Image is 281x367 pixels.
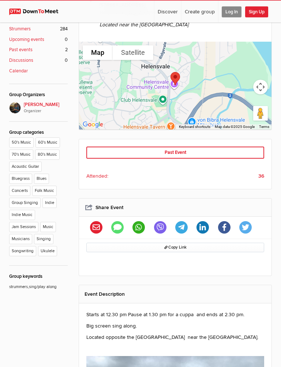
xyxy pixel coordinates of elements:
a: [PERSON_NAME]Organizer [9,102,68,114]
span: 0 [65,37,68,43]
span: Log In [222,7,241,18]
button: Drag Pegman onto the map to open Street View [253,106,268,121]
a: Click to see this area on Google Maps [81,120,105,130]
a: Past events 2 [9,47,68,54]
p: Starts at 12.30 pm Pause at 1.30 pm for a cuppa and ends at 2.30 pm. [86,311,264,319]
b: Discussions [9,57,33,64]
span: Located near the [GEOGRAPHIC_DATA] [100,17,264,29]
a: Create group [181,1,218,23]
b: Past events [9,47,33,54]
b: Strummers [9,26,31,33]
span: 284 [60,26,68,33]
span: Copy Link [164,245,187,250]
b: Upcoming events [9,37,44,43]
b: Calendar [9,68,28,75]
a: Sign Up [245,1,271,23]
button: Copy Link [86,243,264,253]
i: Organizer [24,109,68,114]
span: 0 [65,57,68,64]
a: Log In [218,1,245,23]
img: Google [81,120,105,130]
a: Discussions 0 [9,57,68,64]
p: Located opposite the [GEOGRAPHIC_DATA] near the [GEOGRAPHIC_DATA]. [86,334,264,341]
span: Map data ©2025 Google [215,125,255,129]
span: Sign Up [245,7,268,18]
a: Upcoming events 0 [9,37,68,43]
div: Group categories [9,129,68,136]
div: Group Organizers [9,92,68,99]
p: Big screen sing along. [86,322,264,330]
button: Show satellite imagery [113,46,153,60]
span: Attended: [86,173,108,180]
a: Terms (opens in new tab) [259,125,269,129]
button: Show street map [83,46,113,60]
div: Group keywords [9,273,68,280]
p: strummers,sing/play along [9,280,68,290]
b: 36 [258,173,264,180]
img: DownToMeet [9,9,65,15]
div: Past Event [86,147,264,159]
img: Henk Brent [9,102,21,114]
span: 2 [65,47,68,54]
h2: Share Event [85,199,266,217]
button: Keyboard shortcuts [179,125,210,130]
a: Calendar [9,68,68,75]
span: [PERSON_NAME] [24,102,68,114]
h2: Event Description [85,285,266,303]
a: Strummers 284 [9,26,68,33]
a: Discover [154,1,181,23]
button: Map camera controls [253,80,268,95]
